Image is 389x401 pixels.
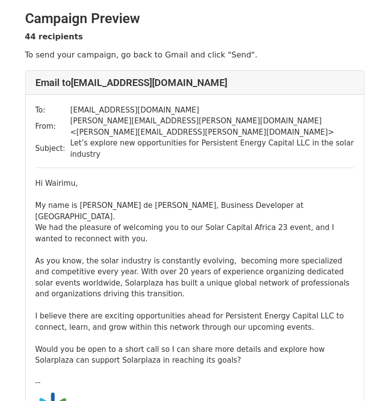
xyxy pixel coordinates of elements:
[35,178,354,366] div: Hi Wairimu, My name is [PERSON_NAME] de [PERSON_NAME], Business Developer at [GEOGRAPHIC_DATA]. W...
[35,138,70,160] td: Subject:
[35,105,70,116] td: To:
[35,77,354,88] h4: Email to [EMAIL_ADDRESS][DOMAIN_NAME]
[35,115,70,138] td: From:
[25,50,364,60] p: To send your campaign, go back to Gmail and click "Send".
[35,366,354,377] div: ​​
[70,138,354,160] td: Let’s explore new opportunities for Persistent Energy Capital LLC in the solar industry
[35,378,41,387] span: --
[25,10,364,27] h2: Campaign Preview
[25,32,83,41] strong: 44 recipients
[70,115,354,138] td: [PERSON_NAME][EMAIL_ADDRESS][PERSON_NAME][DOMAIN_NAME] < [PERSON_NAME][EMAIL_ADDRESS][PERSON_NAME...
[70,105,354,116] td: [EMAIL_ADDRESS][DOMAIN_NAME]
